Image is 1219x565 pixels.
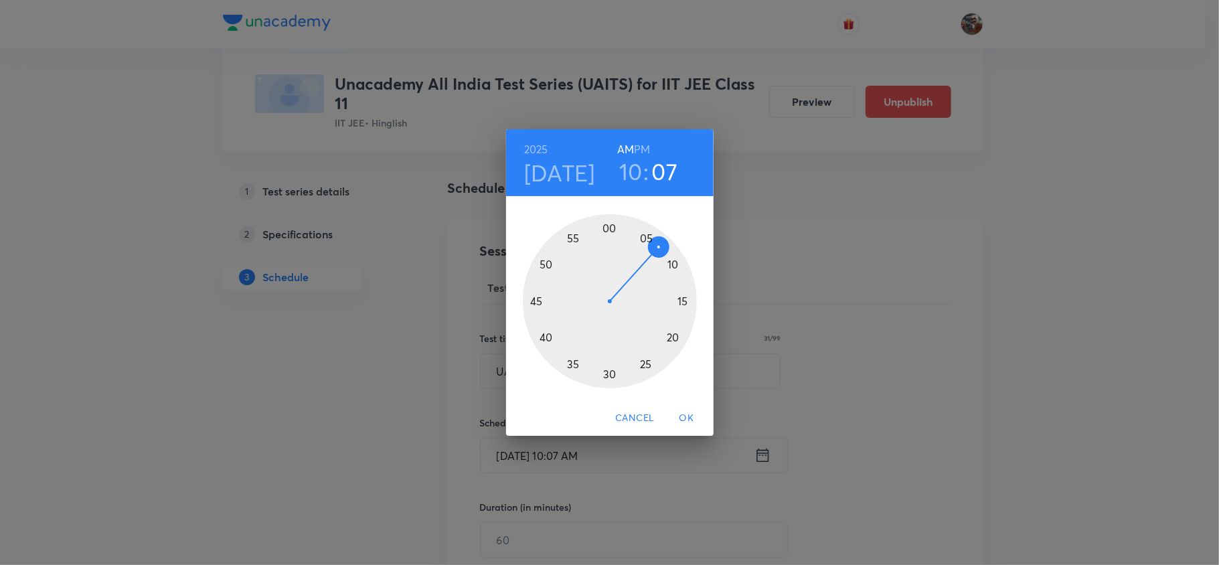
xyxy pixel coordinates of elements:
[665,406,708,430] button: OK
[652,157,678,185] button: 07
[643,157,649,185] h3: :
[610,406,659,430] button: Cancel
[634,140,650,159] button: PM
[671,410,703,426] span: OK
[524,159,595,187] button: [DATE]
[617,140,634,159] button: AM
[619,157,643,185] button: 10
[615,410,654,426] span: Cancel
[524,140,548,159] button: 2025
